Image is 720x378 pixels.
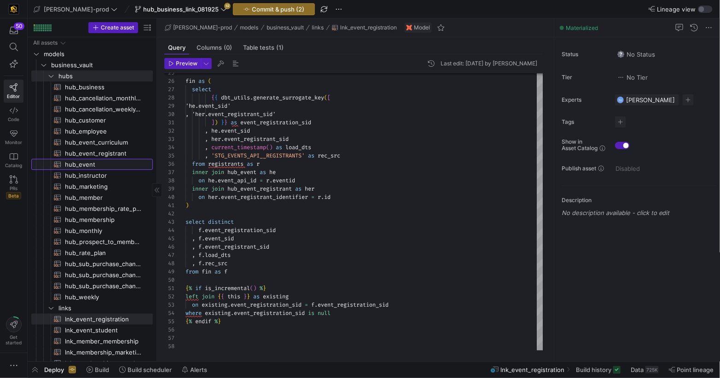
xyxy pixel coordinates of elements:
span: id [324,193,331,201]
div: 39 [164,185,174,193]
span: links [312,24,324,31]
button: Getstarted [4,313,23,349]
a: hub_cancellation_monthly_forecast​​​​​​​​​​ [31,93,153,104]
span: . [218,193,221,201]
span: he [211,127,218,134]
div: 41 [164,201,174,209]
span: as [198,77,205,85]
div: 38 [164,176,174,185]
span: lnk_membership_rate_plan​​​​​​​​​​ [65,358,142,369]
span: models [240,24,259,31]
button: [PERSON_NAME]-prod [31,3,120,15]
div: Press SPACE to select this row. [31,258,153,269]
span: . [215,177,218,184]
div: 37 [164,168,174,176]
span: Tier [562,74,608,81]
span: her [208,193,218,201]
span: , [205,152,208,159]
span: hubs [58,71,151,81]
span: = [311,193,314,201]
span: (0) [224,45,232,51]
a: hub_sub_purchase_channel_monthly_forecast​​​​​​​​​​ [31,258,153,269]
span: as [253,293,260,300]
span: Build scheduler [128,366,172,373]
span: Monitor [5,140,22,145]
div: Press SPACE to select this row. [31,314,153,325]
span: . [202,251,205,259]
span: ) [269,144,273,151]
span: } [263,285,266,292]
span: [PERSON_NAME] [626,96,675,104]
div: Press SPACE to select this row. [31,137,153,148]
span: on [198,193,205,201]
a: hub_event​​​​​​​​​​ [31,159,153,170]
a: lnk_membership_marketing​​​​​​​​​​ [31,347,153,358]
span: . [227,301,231,308]
span: existing [202,301,227,308]
span: join [202,293,215,300]
span: business_vault [51,60,151,70]
a: Code [4,103,23,126]
div: 50 [14,23,24,30]
a: lnk_member_membership​​​​​​​​​​ [31,336,153,347]
span: No Status [617,51,655,58]
div: Press SPACE to select this row. [31,192,153,203]
div: 52 [164,292,174,301]
span: from [186,268,198,275]
span: hub_instructor​​​​​​​​​​ [65,170,142,181]
div: Press SPACE to select this row. [31,302,153,314]
span: as [215,268,221,275]
div: Press SPACE to select this row. [31,269,153,280]
button: Build [82,362,113,378]
span: { [218,293,221,300]
span: [ [327,94,331,101]
span: Tags [562,119,608,125]
button: lnk_event_registration [330,22,399,33]
span: hub_sub_purchase_channel​​​​​​​​​​ [65,281,142,291]
span: links [58,303,151,314]
span: . [221,135,224,143]
button: [PERSON_NAME]-prod [163,22,234,33]
span: event_registration_sid [240,119,311,126]
span: Data [631,366,644,373]
a: hub_cancellation_weekly_forecast​​​​​​​​​​ [31,104,153,115]
button: Create asset [88,22,138,33]
div: Press SPACE to select this row. [31,93,153,104]
button: Build history [572,362,625,378]
div: 30 [164,110,174,118]
span: hub_event_registrant​​​​​​​​​​ [65,148,142,159]
span: ) [215,119,218,126]
a: hub_weekly​​​​​​​​​​ [31,291,153,302]
span: lnk_event_registration​​​​​​​​​​ [65,314,142,325]
a: hub_member​​​​​​​​​​ [31,192,153,203]
span: } [244,293,247,300]
span: registrants [208,160,244,168]
div: 40 [164,193,174,201]
span: Commit & push (2) [252,6,304,13]
button: No statusNo Status [615,48,657,60]
span: Create asset [101,24,134,31]
span: as [247,160,253,168]
span: load_dts [205,251,231,259]
div: 36 [164,160,174,168]
span: event_api_id [218,177,256,184]
button: Point lineage [665,362,718,378]
img: No tier [617,74,625,81]
span: join [211,185,224,192]
span: 'he.event_sid' [186,102,231,110]
div: 32 [164,127,174,135]
div: Last edit: [DATE] by [PERSON_NAME] [441,60,537,67]
div: 29 [164,102,174,110]
div: Press SPACE to select this row. [31,236,153,247]
span: event_registrant_sid [205,243,269,250]
span: her [211,135,221,143]
span: event_registrant_identifier [221,193,308,201]
span: f [224,268,227,275]
span: event_registration_sid [231,301,302,308]
img: No status [617,51,625,58]
button: Preview [164,58,201,69]
span: existing [263,293,289,300]
span: { [186,285,189,292]
div: Press SPACE to select this row. [31,181,153,192]
a: lnk_event_student​​​​​​​​​​ [31,325,153,336]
